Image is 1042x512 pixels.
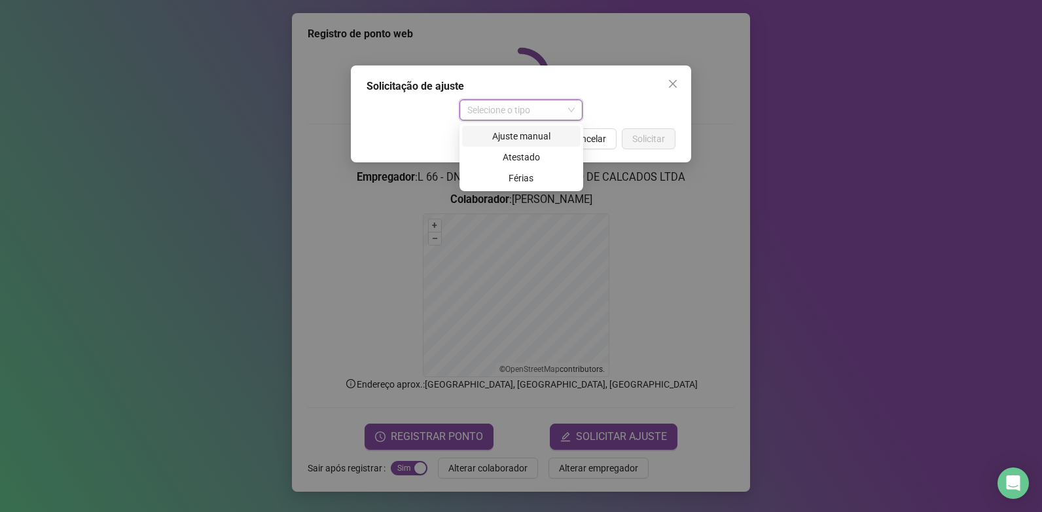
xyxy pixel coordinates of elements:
[997,467,1029,499] div: Open Intercom Messenger
[470,129,573,143] div: Ajuste manual
[662,73,683,94] button: Close
[570,132,606,146] span: Cancelar
[668,79,678,89] span: close
[462,126,581,147] div: Ajuste manual
[462,168,581,189] div: Férias
[622,128,675,149] button: Solicitar
[560,128,617,149] button: Cancelar
[470,171,573,185] div: Férias
[367,79,675,94] div: Solicitação de ajuste
[470,150,573,164] div: Atestado
[467,100,575,120] span: Selecione o tipo
[462,147,581,168] div: Atestado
